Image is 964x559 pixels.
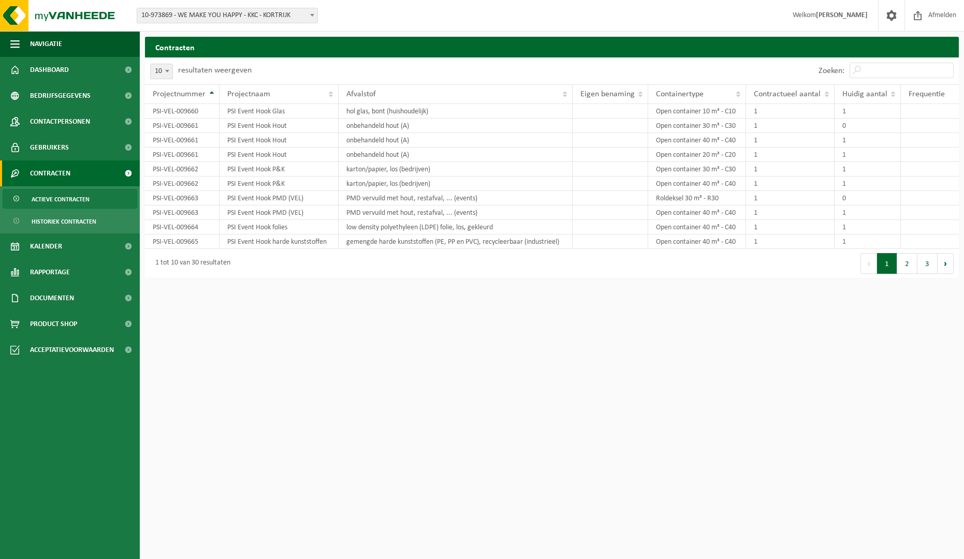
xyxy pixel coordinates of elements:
td: PSI Event Hook Glas [220,104,338,119]
td: low density polyethyleen (LDPE) folie, los, gekleurd [339,220,573,234]
td: 1 [746,162,835,176]
button: Next [938,253,954,274]
td: PSI Event Hook P&K [220,162,338,176]
a: Historiek contracten [3,211,137,231]
span: Actieve contracten [32,189,90,209]
h2: Contracten [145,37,959,57]
td: 1 [835,104,901,119]
td: PSI-VEL-009663 [145,191,220,205]
span: Contactpersonen [30,109,90,135]
span: Projectnaam [227,90,270,98]
span: Rapportage [30,259,70,285]
span: Contractueel aantal [754,90,821,98]
td: onbehandeld hout (A) [339,119,573,133]
td: 1 [746,220,835,234]
div: 1 tot 10 van 30 resultaten [150,254,230,273]
td: PSI-VEL-009661 [145,148,220,162]
span: Dashboard [30,57,69,83]
td: Open container 30 m³ - C30 [648,162,747,176]
span: Contracten [30,160,70,186]
a: Actieve contracten [3,189,137,209]
span: 10-973869 - WE MAKE YOU HAPPY - KKC - KORTRIJK [137,8,317,23]
span: Kalender [30,233,62,259]
td: PSI-VEL-009662 [145,162,220,176]
td: PSI Event Hook Hout [220,119,338,133]
td: onbehandeld hout (A) [339,148,573,162]
td: 1 [835,176,901,191]
label: resultaten weergeven [178,66,252,75]
span: 10 [150,64,173,79]
td: Open container 40 m³ - C40 [648,234,747,249]
td: Open container 40 m³ - C40 [648,220,747,234]
td: 1 [835,220,901,234]
td: PSI Event Hook harde kunststoffen [220,234,338,249]
td: PSI Event Hook Hout [220,133,338,148]
td: 1 [835,162,901,176]
td: PSI Event Hook PMD (VEL) [220,205,338,220]
button: 2 [897,253,917,274]
td: 1 [835,234,901,249]
td: 0 [835,119,901,133]
td: PMD vervuild met hout, restafval, ... (events) [339,205,573,220]
td: onbehandeld hout (A) [339,133,573,148]
td: 0 [835,191,901,205]
td: 1 [746,234,835,249]
label: Zoeken: [819,67,844,75]
span: Containertype [656,90,704,98]
td: PSI-VEL-009663 [145,205,220,220]
td: 1 [835,148,901,162]
span: Acceptatievoorwaarden [30,337,114,363]
td: Open container 40 m³ - C40 [648,205,747,220]
span: Product Shop [30,311,77,337]
span: Huidig aantal [842,90,887,98]
td: 1 [835,205,901,220]
span: Navigatie [30,31,62,57]
td: PSI Event Hook folies [220,220,338,234]
td: Roldeksel 30 m³ - R30 [648,191,747,205]
td: PSI-VEL-009665 [145,234,220,249]
td: Open container 20 m³ - C20 [648,148,747,162]
td: gemengde harde kunststoffen (PE, PP en PVC), recycleerbaar (industrieel) [339,234,573,249]
span: Bedrijfsgegevens [30,83,91,109]
td: Open container 30 m³ - C30 [648,119,747,133]
td: PMD vervuild met hout, restafval, ... (events) [339,191,573,205]
td: karton/papier, los (bedrijven) [339,176,573,191]
td: PSI-VEL-009661 [145,133,220,148]
td: Open container 40 m³ - C40 [648,176,747,191]
span: Documenten [30,285,74,311]
span: Frequentie [909,90,945,98]
span: Historiek contracten [32,212,96,231]
td: PSI-VEL-009661 [145,119,220,133]
button: 1 [877,253,897,274]
td: 1 [746,119,835,133]
td: 1 [746,148,835,162]
strong: [PERSON_NAME] [816,11,868,19]
td: Open container 40 m³ - C40 [648,133,747,148]
span: 10-973869 - WE MAKE YOU HAPPY - KKC - KORTRIJK [137,8,318,23]
span: Projectnummer [153,90,206,98]
span: Eigen benaming [580,90,635,98]
td: 1 [746,104,835,119]
td: Open container 10 m³ - C10 [648,104,747,119]
td: PSI-VEL-009662 [145,176,220,191]
button: Previous [860,253,877,274]
td: hol glas, bont (huishoudelijk) [339,104,573,119]
span: 10 [151,64,172,79]
td: PSI Event Hook P&K [220,176,338,191]
span: Gebruikers [30,135,69,160]
td: PSI-VEL-009664 [145,220,220,234]
td: 1 [835,133,901,148]
td: PSI Event Hook Hout [220,148,338,162]
td: 1 [746,133,835,148]
td: 1 [746,191,835,205]
td: PSI-VEL-009660 [145,104,220,119]
span: Afvalstof [346,90,376,98]
td: karton/papier, los (bedrijven) [339,162,573,176]
button: 3 [917,253,938,274]
td: 1 [746,176,835,191]
td: PSI Event Hook PMD (VEL) [220,191,338,205]
td: 1 [746,205,835,220]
